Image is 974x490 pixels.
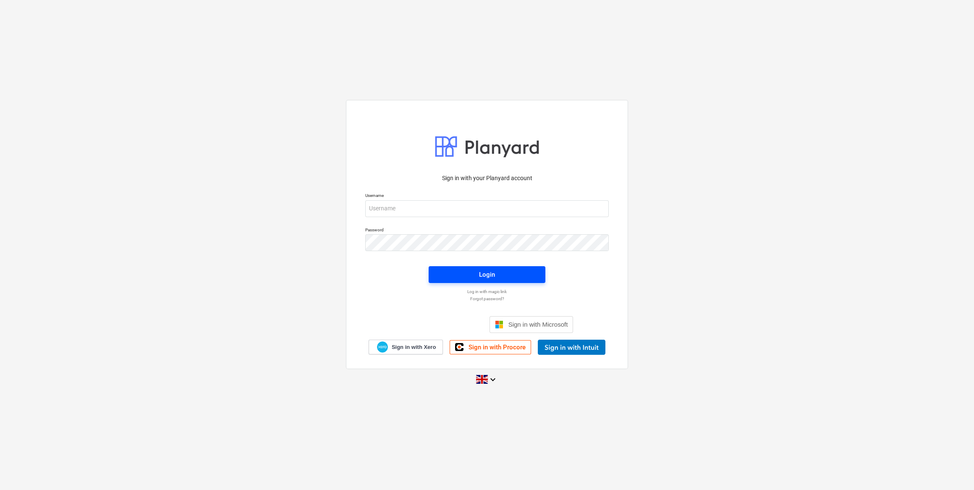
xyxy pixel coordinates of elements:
a: Sign in with Xero [369,340,443,354]
p: Username [365,193,609,200]
button: Login [429,266,545,283]
p: Password [365,227,609,234]
span: Sign in with Procore [469,343,526,351]
div: Login [479,269,495,280]
img: Xero logo [377,341,388,353]
span: Sign in with Xero [392,343,436,351]
span: Sign in with Microsoft [508,321,568,328]
a: Sign in with Procore [450,340,531,354]
a: Log in with magic link [361,289,613,294]
iframe: Knappen Logga in med Google [397,315,487,334]
div: Chatt-widget [932,450,974,490]
i: keyboard_arrow_down [488,375,498,385]
iframe: Chat Widget [932,450,974,490]
img: Microsoft logo [495,320,503,329]
input: Username [365,200,609,217]
a: Forgot password? [361,296,613,301]
p: Sign in with your Planyard account [365,174,609,183]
